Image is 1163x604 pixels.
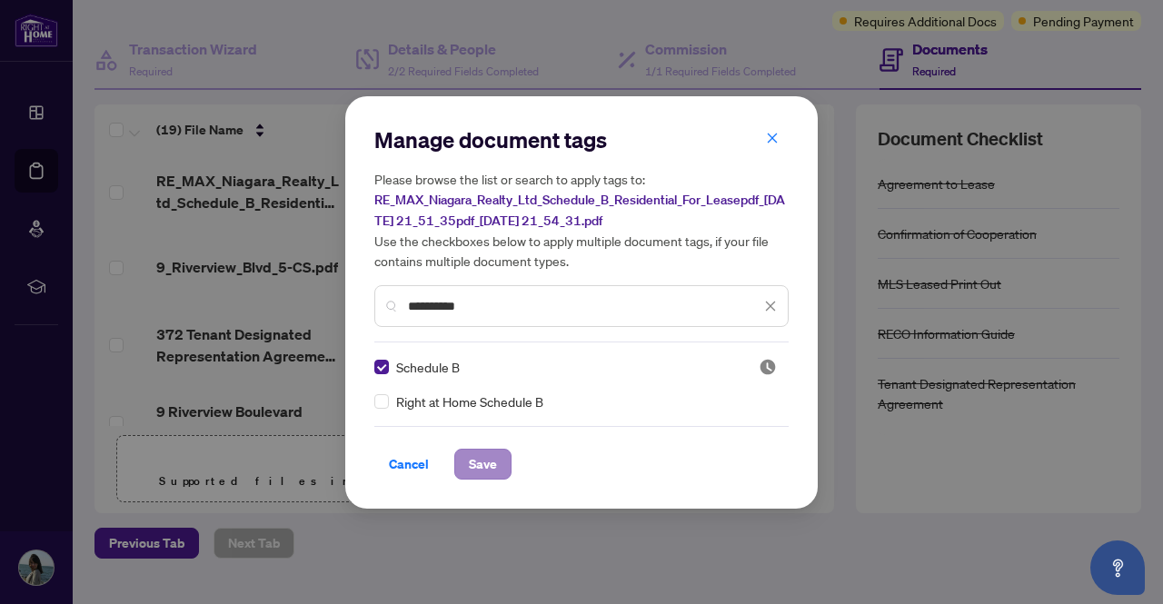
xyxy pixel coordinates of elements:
span: close [766,132,779,144]
span: Schedule B [396,357,460,377]
span: Pending Review [759,358,777,376]
img: status [759,358,777,376]
span: RE_MAX_Niagara_Realty_Ltd_Schedule_B_Residential_For_Leasepdf_[DATE] 21_51_35pdf_[DATE] 21_54_31.pdf [374,192,785,229]
span: Cancel [389,450,429,479]
span: Right at Home Schedule B [396,391,543,411]
h2: Manage document tags [374,125,789,154]
button: Open asap [1090,540,1145,595]
span: Save [469,450,497,479]
h5: Please browse the list or search to apply tags to: Use the checkboxes below to apply multiple doc... [374,169,789,271]
span: close [764,300,777,312]
button: Cancel [374,449,443,480]
button: Save [454,449,512,480]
